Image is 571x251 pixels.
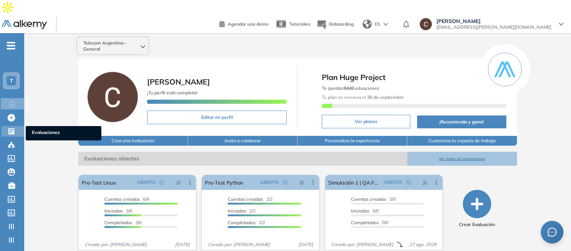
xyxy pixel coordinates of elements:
[104,196,149,202] span: 6/6
[383,23,388,26] img: arrow
[176,179,181,185] span: pushpin
[104,220,132,225] span: Completados
[228,196,273,202] span: 2/2
[104,196,140,202] span: Cuentas creadas
[170,176,187,188] button: pushpin
[82,241,150,248] span: Creado por: [PERSON_NAME]
[417,115,506,128] button: ¡Recomienda y gana!
[407,152,517,166] button: Ver todas las evaluaciones
[366,94,404,100] b: 30 de septiembre
[406,241,439,248] span: 27 ago. 2025
[78,152,407,166] span: Evaluaciones abiertas
[328,241,396,248] span: Creado por: [PERSON_NAME]
[147,90,197,95] span: ¡Tu perfil está completo!
[329,21,354,27] span: Onboarding
[147,77,210,86] span: [PERSON_NAME]
[383,179,402,186] span: ABIERTA
[351,208,369,214] span: Iniciadas
[351,220,379,225] span: Completados
[188,136,298,146] button: Invita a colaborar
[351,196,396,202] span: 0/0
[260,179,279,186] span: ABIERTA
[160,180,164,185] span: check-circle
[322,115,410,128] button: Ver planes
[322,94,404,100] span: Tu plan se renueva el
[406,180,411,185] span: check-circle
[228,220,256,225] span: Completados
[322,72,506,83] span: Plan Huge Project
[295,241,316,248] span: [DATE]
[2,20,47,29] img: Logo
[417,176,433,188] button: pushpin
[293,176,310,188] button: pushpin
[147,111,287,124] button: Editar mi perfil
[228,208,256,214] span: 2/2
[547,227,557,237] span: message
[10,78,13,84] span: T
[228,21,268,27] span: Agendar una demo
[351,208,379,214] span: 0/0
[87,72,138,122] img: Foto de perfil
[104,208,132,214] span: 3/6
[344,85,352,91] b: 944
[351,220,388,225] span: 0/0
[422,179,428,185] span: pushpin
[228,196,263,202] span: Cuentas creadas
[436,18,551,24] span: [PERSON_NAME]
[317,16,354,32] button: Onboarding
[82,175,116,190] a: Pre-Test Linux
[407,136,517,146] button: Customiza tu espacio de trabajo
[375,21,380,28] span: ES
[104,220,142,225] span: 3/6
[459,221,495,228] span: Crear Evaluación
[283,180,287,185] span: check-circle
[328,175,380,190] a: Simulación 1 | QA Fase 2 Iteración 3
[459,190,495,228] button: Crear Evaluación
[83,40,139,52] span: Telecom Argentina - General
[228,208,246,214] span: Iniciadas
[289,21,310,27] span: Tutoriales
[299,179,304,185] span: pushpin
[351,196,386,202] span: Cuentas creadas
[298,136,407,146] button: Personaliza la experiencia
[228,220,265,225] span: 2/2
[78,136,188,146] button: Crea una evaluación
[32,129,95,137] span: Evaluaciones
[205,175,243,190] a: Pre-Test Python
[205,241,273,248] span: Creado por: [PERSON_NAME]
[219,19,268,28] a: Agendar una demo
[436,24,551,30] span: [EMAIL_ADDRESS][PERSON_NAME][DOMAIN_NAME]
[104,208,123,214] span: Iniciadas
[172,241,193,248] span: [DATE]
[322,85,379,91] span: Te quedan Evaluaciones
[7,45,15,46] i: -
[275,14,310,34] a: Tutoriales
[137,179,156,186] span: ABIERTA
[363,20,372,29] img: world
